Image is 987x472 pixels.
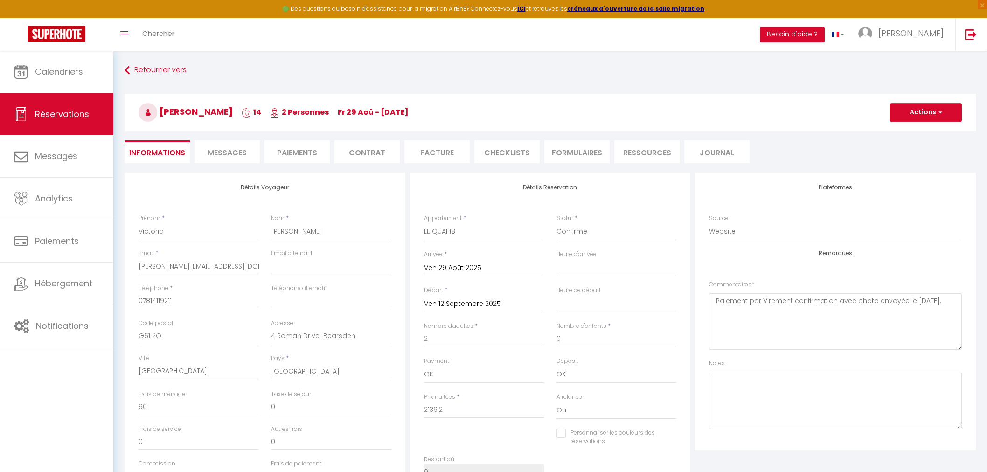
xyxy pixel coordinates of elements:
img: ... [858,27,872,41]
label: Appartement [424,214,462,223]
li: FORMULAIRES [544,140,610,163]
h4: Remarques [709,250,962,257]
span: Chercher [142,28,174,38]
span: 14 [242,107,261,118]
a: Chercher [135,18,181,51]
label: Départ [424,286,443,295]
span: Messages [35,150,77,162]
a: ... [PERSON_NAME] [851,18,955,51]
label: Nombre d'adultes [424,322,473,331]
button: Besoin d'aide ? [760,27,825,42]
span: [PERSON_NAME] [139,106,233,118]
label: Arrivée [424,250,443,259]
label: Taxe de séjour [271,390,311,399]
span: 2 Personnes [270,107,329,118]
span: Notifications [36,320,89,332]
h4: Détails Réservation [424,184,677,191]
span: Fr 29 Aoû - [DATE] [338,107,409,118]
label: Commission [139,459,175,468]
button: Actions [890,103,962,122]
label: Payment [424,357,449,366]
label: Téléphone alternatif [271,284,327,293]
label: Nombre d'enfants [556,322,606,331]
label: Frais de ménage [139,390,185,399]
label: Nom [271,214,285,223]
a: créneaux d'ouverture de la salle migration [567,5,704,13]
h4: Détails Voyageur [139,184,391,191]
label: Source [709,214,729,223]
h4: Plateformes [709,184,962,191]
label: Commentaires [709,280,754,289]
span: Analytics [35,193,73,204]
label: Email alternatif [271,249,313,258]
label: Frais de service [139,425,181,434]
label: Notes [709,359,725,368]
label: Statut [556,214,573,223]
li: Journal [684,140,750,163]
label: Heure de départ [556,286,601,295]
a: Retourner vers [125,62,976,79]
label: Code postal [139,319,173,328]
label: Frais de paiement [271,459,321,468]
label: Autres frais [271,425,302,434]
li: CHECKLISTS [474,140,540,163]
label: Restant dû [424,455,454,464]
li: Ressources [614,140,680,163]
iframe: Chat [947,430,980,465]
label: Prix nuitées [424,393,455,402]
span: Calendriers [35,66,83,77]
label: Deposit [556,357,578,366]
li: Contrat [334,140,400,163]
label: Ville [139,354,150,363]
label: Adresse [271,319,293,328]
label: Prénom [139,214,160,223]
span: Messages [208,147,247,158]
label: Pays [271,354,285,363]
label: Heure d'arrivée [556,250,597,259]
label: Téléphone [139,284,168,293]
a: ICI [517,5,526,13]
span: Paiements [35,235,79,247]
li: Informations [125,140,190,163]
span: Hébergement [35,278,92,289]
img: Super Booking [28,26,85,42]
img: logout [965,28,977,40]
li: Facture [404,140,470,163]
span: Réservations [35,108,89,120]
label: Email [139,249,154,258]
span: [PERSON_NAME] [878,28,944,39]
li: Paiements [264,140,330,163]
label: A relancer [556,393,584,402]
